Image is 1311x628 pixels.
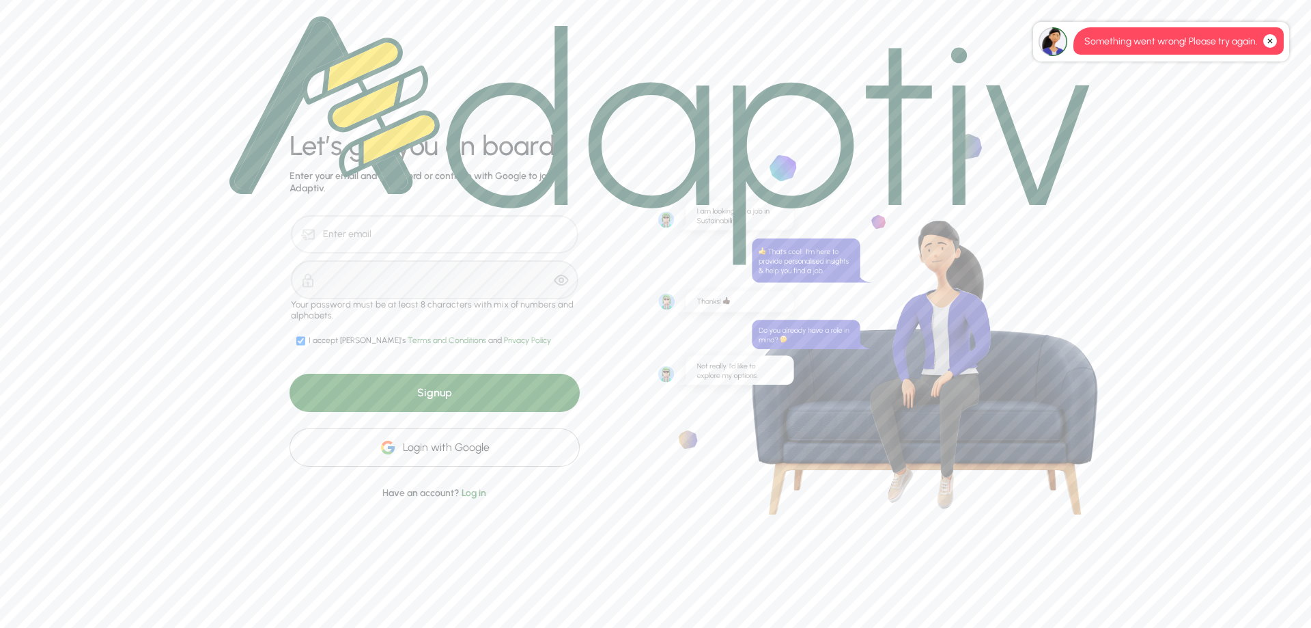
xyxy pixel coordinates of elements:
[504,336,551,345] span: Privacy Policy
[655,113,1098,515] img: bg-stone
[291,299,578,321] div: Your password must be at least 8 characters with mix of numbers and alphabets.
[309,336,551,346] div: I accept [PERSON_NAME]'s and
[1073,34,1258,49] div: Something went wrong! Please try again.
[1040,29,1067,55] img: LTlZVjaZhMAAAAAElFTkSuQmCC
[290,428,580,467] div: Login with Google
[380,439,396,456] img: google-icon.2f27fcd6077ff8336a97d9c3f95f339d.svg
[290,374,580,412] div: Signup
[290,470,580,500] div: Have an account?
[408,336,488,345] span: Terms and Conditions
[229,16,1090,265] img: logo.1749501288befa47a911bf1f7fa84db0.svg
[462,487,486,499] span: Log in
